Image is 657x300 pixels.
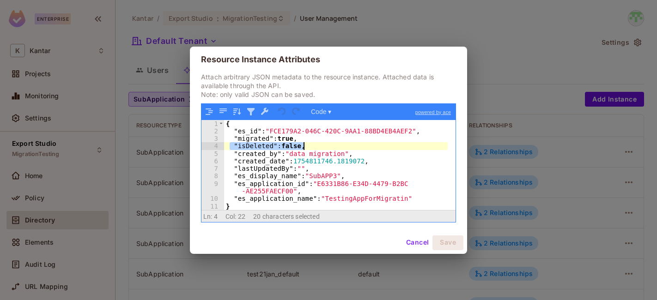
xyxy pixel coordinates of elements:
button: Sort contents [231,106,243,118]
div: 2 [201,127,224,135]
span: Col: [225,213,237,220]
span: 22 [238,213,245,220]
div: 11 [201,203,224,210]
h2: Resource Instance Attributes [190,47,467,72]
div: 10 [201,195,224,202]
button: Compact JSON data, remove all whitespaces (Ctrl+Shift+I) [217,106,229,118]
div: 6 [201,157,224,165]
div: 8 [201,172,224,180]
button: Code ▾ [308,106,335,118]
span: characters selected [262,213,320,220]
span: Ln: [203,213,212,220]
div: 7 [201,165,224,172]
p: Attach arbitrary JSON metadata to the resource instance. Attached data is available through the A... [201,72,456,99]
button: Cancel [402,235,432,250]
button: Filter, sort, or transform contents [245,106,257,118]
span: 4 [214,213,218,220]
a: powered by ace [411,104,456,120]
button: Undo last action (Ctrl+Z) [276,106,288,118]
div: 3 [201,135,224,142]
div: 1 [201,120,224,127]
span: 20 [253,213,261,220]
div: 4 [201,142,224,150]
button: Format JSON data, with proper indentation and line feeds (Ctrl+I) [203,106,215,118]
div: 5 [201,150,224,157]
button: Redo (Ctrl+Shift+Z) [290,106,302,118]
button: Save [432,235,463,250]
button: Repair JSON: fix quotes and escape characters, remove comments and JSONP notation, turn JavaScrip... [259,106,271,118]
div: 9 [201,180,224,195]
